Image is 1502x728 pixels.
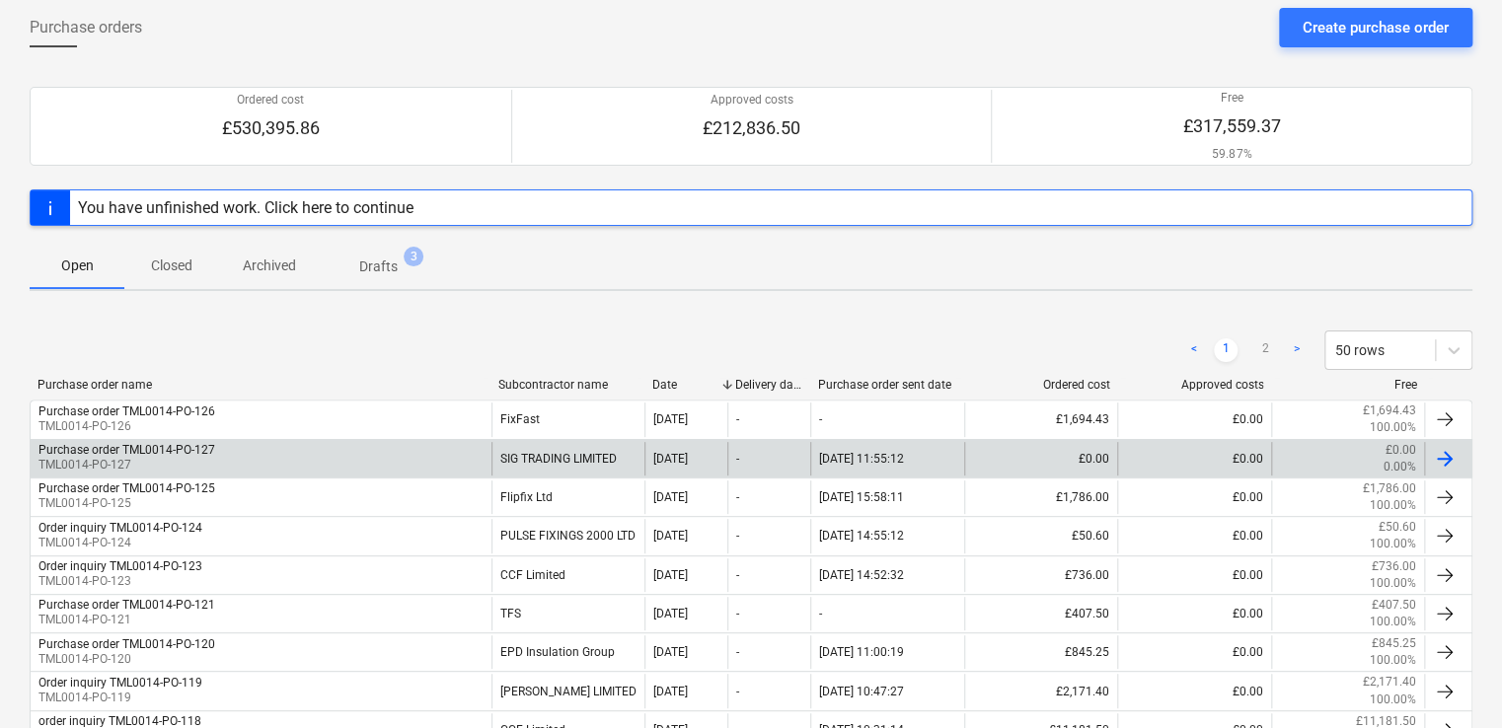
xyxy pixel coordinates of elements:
div: CCF Limited [491,558,645,592]
div: - [736,645,739,659]
div: Purchase order TML0014-PO-125 [38,481,215,495]
div: - [736,412,739,426]
div: - [736,529,739,543]
p: £1,694.43 [1363,402,1416,419]
a: Page 2 [1253,338,1277,362]
p: TML0014-PO-120 [38,651,215,668]
p: 100.00% [1370,692,1416,708]
div: £2,171.40 [964,674,1118,707]
div: £0.00 [1117,558,1271,592]
div: [DATE] 15:58:11 [819,490,904,504]
div: Create purchase order [1303,15,1449,40]
div: £1,694.43 [964,402,1118,436]
p: 100.00% [1370,652,1416,669]
div: [DATE] [653,685,688,698]
p: Approved costs [703,92,800,109]
div: Purchase order sent date [818,378,956,392]
div: - [736,607,739,620]
a: Next page [1285,338,1309,362]
div: [DATE] [653,452,688,466]
div: [DATE] [653,645,688,659]
p: £530,395.86 [222,116,320,140]
p: TML0014-PO-123 [38,573,202,590]
div: [DATE] 14:55:12 [819,529,904,543]
p: £2,171.40 [1363,674,1416,691]
div: Subcontractor name [498,378,637,392]
div: [DATE] [653,529,688,543]
p: 0.00% [1384,459,1416,475]
div: - [819,607,822,620]
div: [DATE] [653,607,688,620]
div: £0.00 [1117,480,1271,514]
p: Open [53,255,101,276]
div: £0.00 [1117,635,1271,669]
p: £1,786.00 [1363,480,1416,497]
div: £50.60 [964,519,1118,552]
div: Purchase order TML0014-PO-121 [38,598,215,612]
p: TML0014-PO-127 [38,457,215,473]
div: - [736,685,739,698]
iframe: Chat Widget [1403,633,1502,728]
div: £407.50 [964,597,1118,630]
div: £736.00 [964,558,1118,592]
div: Order inquiry TML0014-PO-123 [38,559,202,573]
div: [PERSON_NAME] LIMITED [491,674,645,707]
p: Drafts [359,256,398,277]
p: TML0014-PO-126 [38,418,215,435]
div: Approved costs [1126,378,1264,392]
p: 59.87% [1183,146,1281,163]
div: [DATE] [653,490,688,504]
p: £736.00 [1372,558,1416,575]
button: Create purchase order [1279,8,1472,47]
p: £317,559.37 [1183,114,1281,138]
p: 100.00% [1370,536,1416,552]
div: Date [652,378,719,392]
p: 100.00% [1370,614,1416,630]
div: Flipfix Ltd [491,480,645,514]
div: £0.00 [1117,597,1271,630]
p: 100.00% [1370,419,1416,436]
div: £0.00 [1117,674,1271,707]
p: £212,836.50 [703,116,800,140]
p: TML0014-PO-119 [38,690,202,706]
div: EPD Insulation Group [491,635,645,669]
p: Ordered cost [222,92,320,109]
div: £1,786.00 [964,480,1118,514]
div: SIG TRADING LIMITED [491,442,645,475]
div: £0.00 [1117,402,1271,436]
p: Closed [148,255,195,276]
p: £0.00 [1386,442,1416,459]
p: 100.00% [1370,575,1416,592]
div: - [736,490,739,504]
p: Free [1183,90,1281,107]
div: Purchase order TML0014-PO-126 [38,404,215,418]
div: Order inquiry TML0014-PO-119 [38,676,202,690]
div: - [736,568,739,582]
span: Purchase orders [30,16,142,39]
div: [DATE] 14:52:32 [819,568,904,582]
div: [DATE] [653,568,688,582]
p: TML0014-PO-125 [38,495,215,512]
div: PULSE FIXINGS 2000 LTD [491,519,645,552]
div: [DATE] 11:55:12 [819,452,904,466]
div: You have unfinished work. Click here to continue [78,198,413,217]
a: Page 1 is your current page [1214,338,1238,362]
div: - [736,452,739,466]
p: Archived [243,255,296,276]
div: Ordered cost [972,378,1110,392]
div: TFS [491,597,645,630]
p: £845.25 [1372,635,1416,652]
p: £50.60 [1379,519,1416,536]
div: £845.25 [964,635,1118,669]
div: [DATE] 11:00:19 [819,645,904,659]
div: [DATE] [653,412,688,426]
div: £0.00 [1117,519,1271,552]
div: Purchase order TML0014-PO-127 [38,443,215,457]
div: order inquiry TML0014-PO-118 [38,714,201,728]
p: 100.00% [1370,497,1416,514]
div: Free [1279,378,1417,392]
div: Purchase order name [38,378,483,392]
div: Order inquiry TML0014-PO-124 [38,521,202,535]
div: £0.00 [1117,442,1271,475]
div: [DATE] 10:47:27 [819,685,904,698]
